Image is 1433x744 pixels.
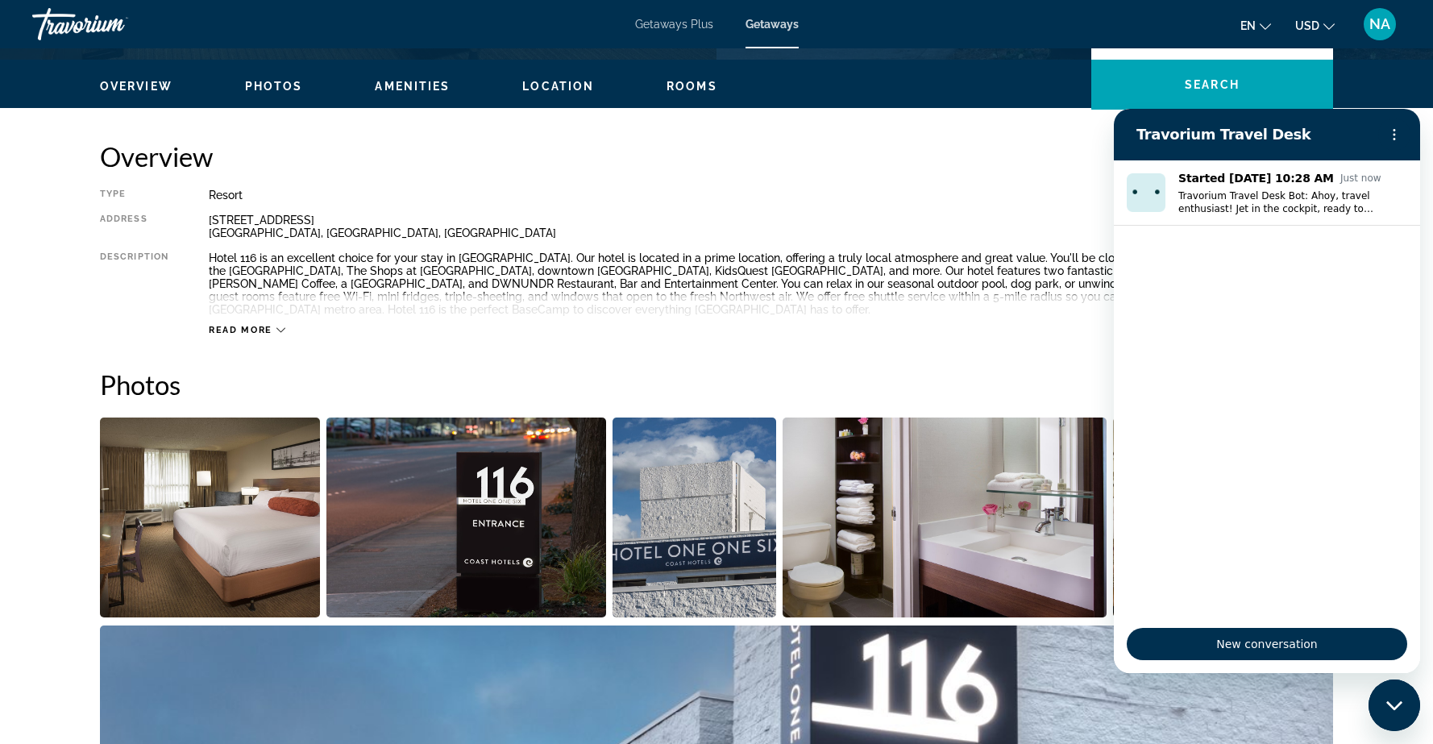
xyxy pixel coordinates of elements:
[209,189,1333,202] div: Resort
[326,417,607,618] button: Open full-screen image slider
[100,189,168,202] div: Type
[635,18,713,31] a: Getaways Plus
[1114,109,1420,673] iframe: Messaging window
[1295,14,1335,37] button: Change currency
[245,79,303,94] button: Photos
[100,80,172,93] span: Overview
[1359,7,1401,41] button: User Menu
[245,80,303,93] span: Photos
[1369,16,1390,32] span: NA
[522,80,594,93] span: Location
[375,80,450,93] span: Amenities
[746,18,799,31] a: Getaways
[209,324,285,336] button: Read more
[209,325,272,335] span: Read more
[667,79,717,94] button: Rooms
[667,80,717,93] span: Rooms
[375,79,450,94] button: Amenities
[209,251,1333,316] div: Hotel 116 is an excellent choice for your stay in [GEOGRAPHIC_DATA]. Our hotel is located in a pr...
[100,251,168,316] div: Description
[32,3,193,45] a: Travorium
[1091,60,1333,110] button: Search
[100,79,172,94] button: Overview
[100,140,1333,172] h2: Overview
[1369,680,1420,731] iframe: Button to launch messaging window, conversation in progress
[100,214,168,239] div: Address
[209,214,1333,239] div: [STREET_ADDRESS] [GEOGRAPHIC_DATA], [GEOGRAPHIC_DATA], [GEOGRAPHIC_DATA]
[783,417,1107,618] button: Open full-screen image slider
[1240,19,1256,32] span: en
[1185,78,1240,91] span: Search
[100,368,1333,401] h2: Photos
[100,417,320,618] button: Open full-screen image slider
[1240,14,1271,37] button: Change language
[522,79,594,94] button: Location
[613,417,776,618] button: Open full-screen image slider
[1295,19,1319,32] span: USD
